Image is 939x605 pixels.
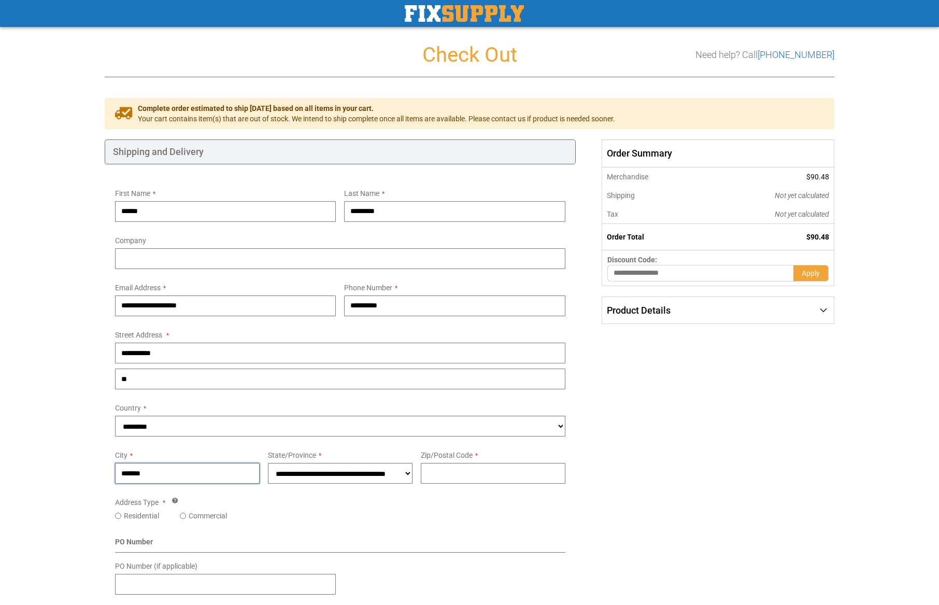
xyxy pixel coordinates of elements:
span: Your cart contains item(s) that are out of stock. We intend to ship complete once all items are a... [138,114,615,124]
span: Apply [802,269,820,277]
span: $90.48 [806,233,829,241]
h3: Need help? Call [695,50,834,60]
span: Not yet calculated [775,210,829,218]
span: Product Details [607,305,671,316]
span: Phone Number [344,284,392,292]
span: Complete order estimated to ship [DATE] based on all items in your cart. [138,103,615,114]
span: Address Type [115,498,159,506]
h1: Check Out [105,44,834,66]
span: Company [115,236,146,245]
strong: Order Total [607,233,644,241]
span: State/Province [268,451,316,459]
span: Not yet calculated [775,191,829,200]
span: Street Address [115,331,162,339]
span: Country [115,404,141,412]
div: PO Number [115,537,565,553]
span: Last Name [344,189,379,198]
span: Order Summary [602,139,834,167]
span: First Name [115,189,150,198]
th: Merchandise [602,167,705,186]
span: Shipping [607,191,635,200]
span: Email Address [115,284,161,292]
div: Shipping and Delivery [105,139,576,164]
span: PO Number (if applicable) [115,562,197,570]
span: City [115,451,127,459]
span: Discount Code: [607,256,657,264]
button: Apply [793,265,829,282]
span: $90.48 [806,173,829,181]
img: Fix Industrial Supply [405,5,524,22]
a: store logo [405,5,524,22]
a: [PHONE_NUMBER] [758,49,834,60]
span: Zip/Postal Code [421,451,473,459]
label: Commercial [189,511,227,521]
th: Tax [602,205,705,224]
label: Residential [124,511,159,521]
